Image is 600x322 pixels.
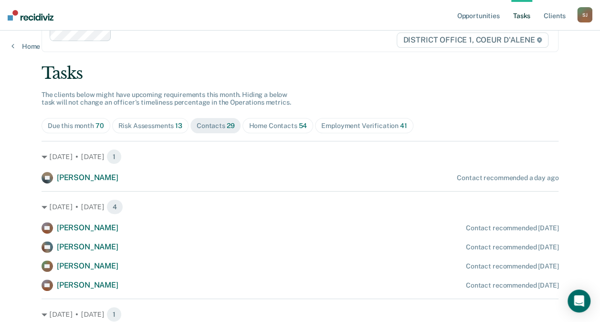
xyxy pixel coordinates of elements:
[466,262,558,270] div: Contact recommended [DATE]
[42,199,558,215] div: [DATE] • [DATE] 4
[466,224,558,232] div: Contact recommended [DATE]
[8,10,53,21] img: Recidiviz
[48,122,104,130] div: Due this month
[568,290,590,312] div: Open Intercom Messenger
[197,122,235,130] div: Contacts
[95,122,104,129] span: 70
[249,122,307,130] div: Home Contacts
[42,149,558,164] div: [DATE] • [DATE] 1
[118,122,182,130] div: Risk Assessments
[42,91,291,107] span: The clients below might have upcoming requirements this month. Hiding a below task will not chang...
[457,174,558,182] div: Contact recommended a day ago
[106,307,122,322] span: 1
[57,173,118,182] span: [PERSON_NAME]
[397,32,548,48] span: DISTRICT OFFICE 1, COEUR D'ALENE
[577,7,592,22] div: S J
[42,307,558,322] div: [DATE] • [DATE] 1
[227,122,235,129] span: 29
[175,122,182,129] span: 13
[57,223,118,232] span: [PERSON_NAME]
[298,122,307,129] span: 54
[106,149,122,164] span: 1
[57,280,118,290] span: [PERSON_NAME]
[106,199,123,215] span: 4
[577,7,592,22] button: SJ
[42,64,558,83] div: Tasks
[466,281,558,290] div: Contact recommended [DATE]
[400,122,407,129] span: 41
[57,261,118,270] span: [PERSON_NAME]
[466,243,558,251] div: Contact recommended [DATE]
[57,242,118,251] span: [PERSON_NAME]
[321,122,407,130] div: Employment Verification
[11,42,40,51] a: Home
